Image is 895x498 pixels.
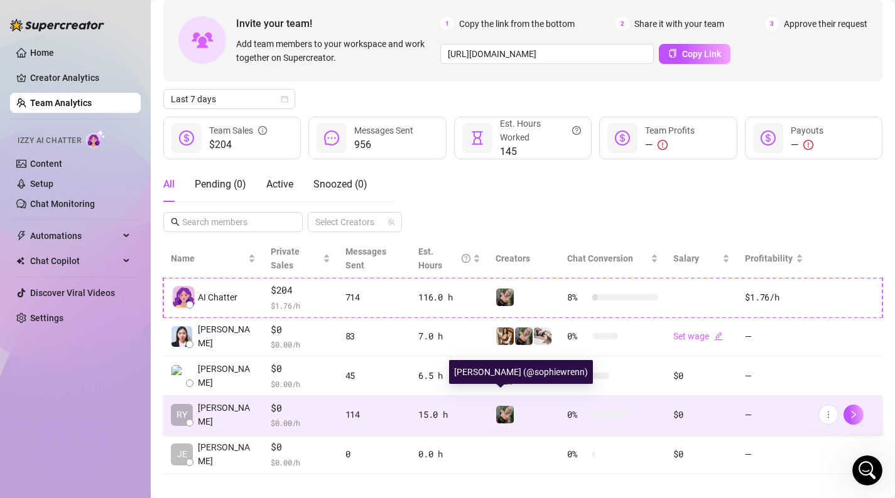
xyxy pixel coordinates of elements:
[714,332,723,341] span: edit
[11,376,241,397] textarea: Message…
[737,396,810,435] td: —
[634,17,724,31] span: Share it with your team
[173,286,195,308] img: izzy-ai-chatter-avatar-DDCN_rTZ.svg
[30,288,115,298] a: Discover Viral Videos
[177,447,187,461] span: JE
[10,78,241,107] div: Giselle says…
[40,402,50,412] button: Gif picker
[496,406,514,423] img: Sophie
[673,331,723,341] a: Set wageedit
[271,322,330,337] span: $0
[176,408,187,421] span: RY
[195,177,246,192] div: Pending ( 0 )
[496,327,514,345] img: Sophieee
[61,6,143,16] h1: [PERSON_NAME]
[449,360,593,384] div: [PERSON_NAME] (@sophiewrenn)
[209,124,267,137] div: Team Sales
[345,290,404,304] div: 714
[215,397,236,417] button: Send a message…
[10,107,241,206] div: Giselle says…
[534,327,551,345] img: Jessica
[60,402,70,412] button: Upload attachment
[418,245,470,272] div: Est. Hours
[849,410,858,419] span: right
[148,263,241,291] div: [PERSON_NAME]
[515,327,533,345] img: Sophie
[10,19,104,31] img: logo-BBDzfeDw.svg
[345,369,404,383] div: 45
[791,125,823,135] span: Payouts
[153,41,241,68] div: @jessica_red24
[19,402,30,412] button: Emoji picker
[30,313,63,323] a: Settings
[266,178,293,190] span: Active
[658,140,668,150] span: exclamation-circle
[220,5,243,28] div: Close
[10,301,241,318] div: [DATE]
[682,49,721,59] span: Copy Link
[10,41,241,78] div: Molly says…
[567,408,587,421] span: 0 %
[354,137,413,152] span: 956
[10,107,206,196] div: Thanks for letting me know. Could you please share at least one conversation where [PERSON_NAME] ...
[271,283,330,298] span: $204
[38,320,50,332] img: Profile image for Ella
[30,199,95,209] a: Chat Monitoring
[236,37,435,65] span: Add team members to your workspace and work together on Supercreator.
[791,137,823,152] div: —
[10,347,241,426] div: Ella says…
[198,290,237,304] span: AI Chatter
[30,48,54,58] a: Home
[16,257,24,265] img: Chat Copilot
[673,253,699,263] span: Salary
[418,369,480,383] div: 6.5 h
[488,240,560,278] th: Creators
[459,17,575,31] span: Copy the link from the bottom
[163,48,231,61] div: @jessica_red24
[271,440,330,455] span: $0
[30,68,131,88] a: Creator Analytics
[75,81,193,92] div: joined the conversation
[737,317,810,357] td: —
[572,117,581,144] span: question-circle
[171,365,192,386] img: Molly
[673,369,730,383] div: $0
[418,329,480,343] div: 7.0 h
[75,82,104,91] b: Giselle
[10,206,241,223] div: [DATE]
[16,231,26,241] span: thunderbolt
[345,246,386,270] span: Messages Sent
[271,361,330,376] span: $0
[10,318,241,347] div: Ella says…
[852,455,882,485] iframe: Intercom live chat
[158,271,231,283] div: [PERSON_NAME]
[615,130,630,146] span: dollar-circle
[345,329,404,343] div: 83
[567,253,633,263] span: Chat Conversion
[354,125,413,135] span: Messages Sent
[418,447,480,461] div: 0.0 h
[462,245,470,272] span: question-circle
[163,177,175,192] div: All
[761,130,776,146] span: dollar-circle
[567,329,587,343] span: 0 %
[271,299,330,312] span: $ 1.76 /h
[784,17,867,31] span: Approve their request
[61,16,151,28] p: Active in the last 15m
[345,408,404,421] div: 114
[198,401,256,428] span: [PERSON_NAME]
[737,435,810,474] td: —
[171,326,192,347] img: Remah Dangcal
[271,338,330,351] span: $ 0.00 /h
[673,408,730,421] div: $0
[86,130,106,148] img: AI Chatter
[500,144,581,159] span: 145
[737,356,810,396] td: —
[258,124,267,137] span: info-circle
[30,251,119,271] span: Chat Copilot
[55,230,231,255] div: all the recent chats the ai didnt respond
[500,117,581,144] div: Est. Hours Worked
[418,408,480,421] div: 15.0 h
[345,447,404,461] div: 0
[271,401,330,416] span: $0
